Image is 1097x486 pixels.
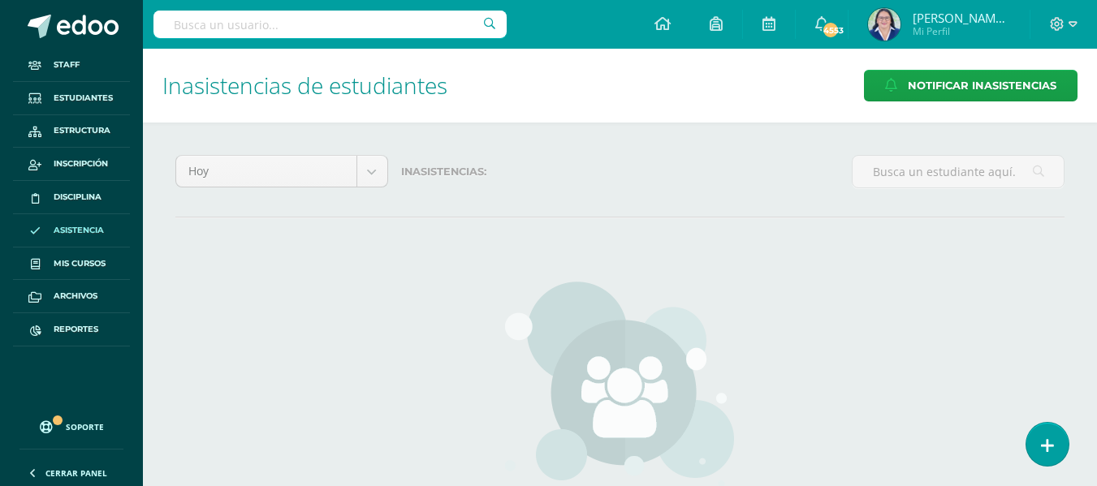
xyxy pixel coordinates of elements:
a: Inscripción [13,148,130,181]
span: Mi Perfil [913,24,1010,38]
span: Inasistencias de estudiantes [162,70,447,101]
a: Estructura [13,115,130,148]
span: Estructura [54,124,110,137]
span: Cerrar panel [45,467,107,479]
a: Soporte [19,405,123,445]
a: Reportes [13,313,130,346]
span: Estudiantes [54,92,113,105]
span: [PERSON_NAME][US_STATE] [913,10,1010,26]
span: Mis cursos [54,257,106,270]
input: Busca un usuario... [153,11,507,38]
span: Asistencia [54,224,104,237]
span: 4553 [822,21,840,39]
a: Hoy [176,156,387,187]
a: Staff [13,49,130,82]
span: Reportes [54,323,98,336]
a: Mis cursos [13,247,130,281]
span: Hoy [188,156,344,187]
a: Disciplina [13,181,130,214]
a: Notificar Inasistencias [864,70,1078,101]
span: Soporte [66,421,104,432]
span: Disciplina [54,191,101,204]
img: 8369efb87e5cb66e5f59332c9f6b987d.png [868,8,900,41]
span: Notificar Inasistencias [908,71,1056,101]
span: Staff [54,58,80,71]
label: Inasistencias: [401,155,840,188]
span: Archivos [54,290,97,303]
a: Asistencia [13,214,130,247]
input: Busca un estudiante aquí... [853,156,1064,187]
span: Inscripción [54,157,108,170]
a: Estudiantes [13,82,130,115]
a: Archivos [13,280,130,313]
